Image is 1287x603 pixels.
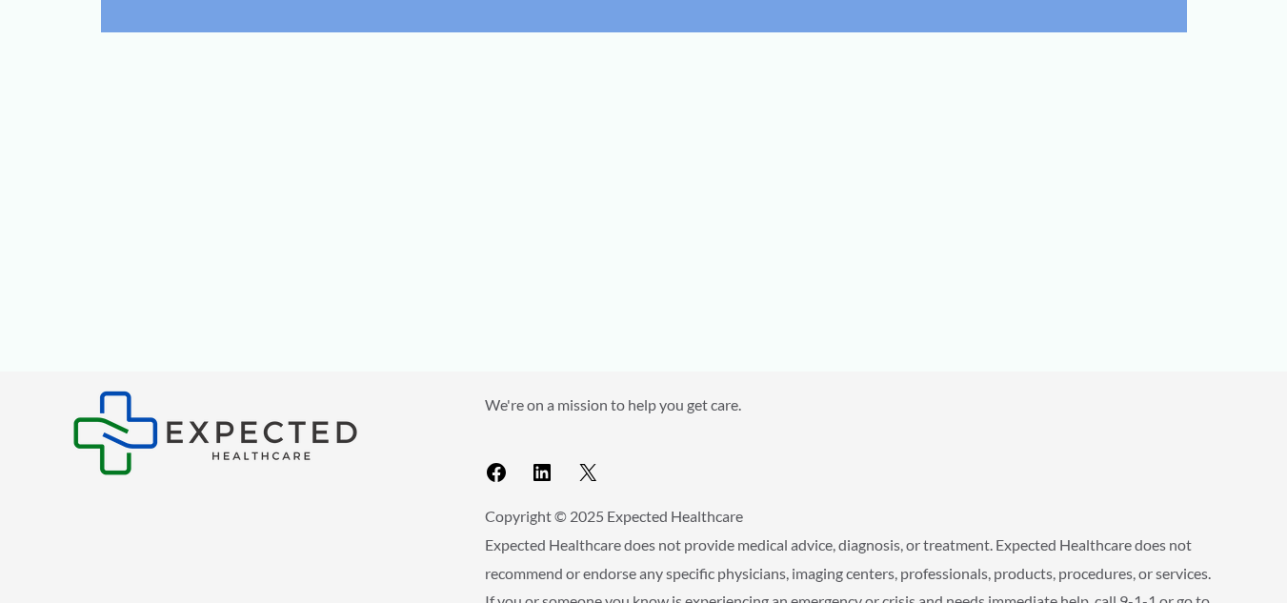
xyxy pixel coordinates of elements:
span: Copyright © 2025 Expected Healthcare [485,507,743,525]
aside: Footer Widget 1 [72,391,437,475]
aside: Footer Widget 2 [485,391,1216,492]
p: We're on a mission to help you get care. [485,391,1216,419]
img: Expected Healthcare Logo - side, dark font, small [72,391,358,475]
